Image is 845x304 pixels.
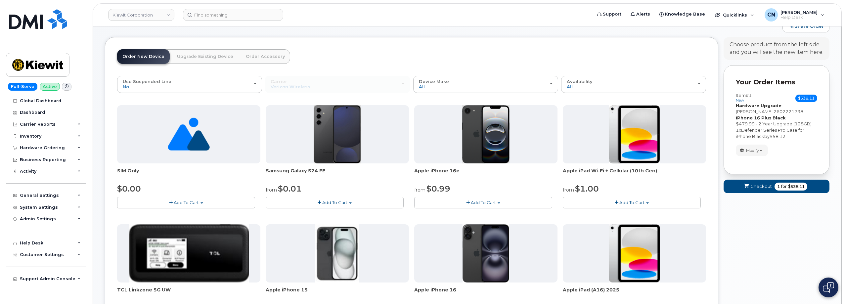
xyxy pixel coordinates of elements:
[795,95,817,102] span: $538.11
[736,109,773,114] span: [PERSON_NAME]
[767,11,775,19] span: CN
[471,200,496,205] span: Add To Cart
[750,183,772,190] span: Checkout
[241,49,290,64] a: Order Accessory
[419,84,425,89] span: All
[414,167,557,181] div: Apple iPhone 16e
[108,9,174,21] a: Kiewit Corporation
[561,76,706,93] button: Availability All
[760,8,829,22] div: Connor Nguyen
[567,84,573,89] span: All
[278,184,302,194] span: $0.01
[736,77,817,87] p: Your Order Items
[736,127,804,139] span: Defender Series Pro Case for iPhone Black
[117,167,260,181] div: SIM Only
[603,11,621,18] span: Support
[174,200,199,205] span: Add To Cart
[563,187,574,193] small: from
[168,105,210,163] img: no_image_found-2caef05468ed5679b831cfe6fc140e25e0c280774317ffc20a367ab7fd17291e.png
[626,8,655,21] a: Alerts
[780,184,788,190] span: for
[710,8,759,22] div: Quicklinks
[636,11,650,18] span: Alerts
[746,93,752,98] span: #1
[736,115,772,120] strong: iPhone 16 Plus
[266,167,409,181] div: Samsung Galaxy S24 FE
[655,8,710,21] a: Knowledge Base
[123,84,129,89] span: No
[609,105,660,163] img: ipad10thgen.png
[774,109,803,114] span: 2602221738
[414,286,557,300] div: Apple iPhone 16
[183,9,283,21] input: Find something...
[322,200,347,205] span: Add To Cart
[619,200,645,205] span: Add To Cart
[414,197,552,208] button: Add To Cart
[780,15,818,20] span: Help Desk
[315,224,359,282] img: iphone15.jpg
[462,105,510,163] img: iphone16e.png
[665,11,705,18] span: Knowledge Base
[563,286,706,300] div: Apple iPad (A16) 2025
[172,49,239,64] a: Upgrade Existing Device
[736,103,781,108] strong: Hardware Upgrade
[117,49,170,64] a: Order New Device
[593,8,626,21] a: Support
[736,127,739,133] span: 1
[117,184,141,194] span: $0.00
[413,76,558,93] button: Device Make All
[266,187,277,193] small: from
[723,12,747,18] span: Quicklinks
[770,134,785,139] span: $58.12
[463,224,509,282] img: iphone_16_plus.png
[823,282,834,293] img: Open chat
[780,10,818,15] span: [PERSON_NAME]
[575,184,599,194] span: $1.00
[609,224,660,282] img: ipad_11.png
[117,76,262,93] button: Use Suspended Line No
[426,184,450,194] span: $0.99
[314,105,361,163] img: s24FE.jpg
[736,145,768,156] button: Modify
[773,115,786,120] strong: Black
[419,79,449,84] span: Device Make
[746,148,759,153] span: Modify
[736,121,817,127] div: $479.99 - 2 Year Upgrade (128GB)
[123,79,171,84] span: Use Suspended Line
[730,41,823,56] div: Choose product from the left side and you will see the new item here.
[736,127,817,139] div: x by
[266,197,404,208] button: Add To Cart
[129,224,249,282] img: linkzone5g.png
[266,286,409,300] div: Apple iPhone 15
[117,286,260,300] div: TCL Linkzone 5G UW
[724,180,829,193] button: Checkout 1 for $538.11
[777,184,780,190] span: 1
[788,184,805,190] span: $538.11
[563,167,706,181] div: Apple iPad Wi-Fi + Cellular (10th Gen)
[117,197,255,208] button: Add To Cart
[563,197,701,208] button: Add To Cart
[736,93,752,103] h3: Item
[414,187,425,193] small: from
[736,98,744,103] small: new
[567,79,593,84] span: Availability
